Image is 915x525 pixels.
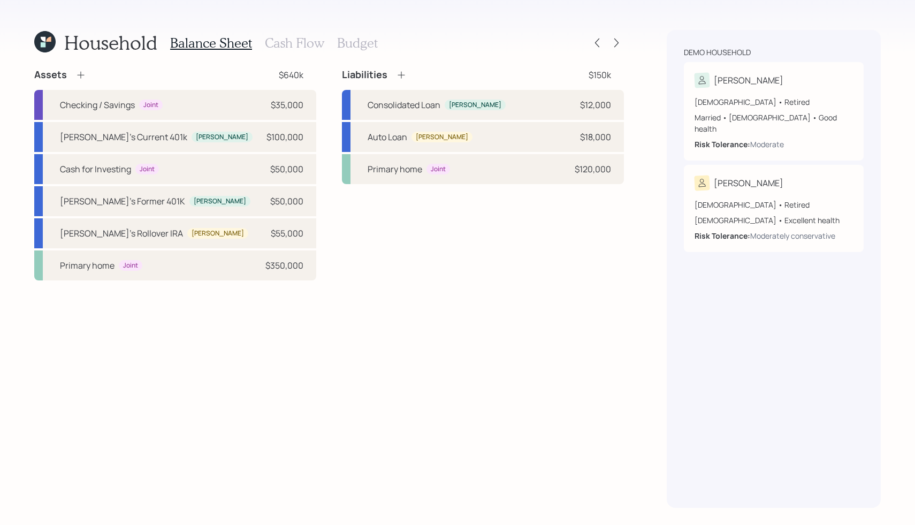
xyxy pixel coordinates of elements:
h3: Cash Flow [265,35,324,51]
div: $640k [279,69,303,81]
div: $150k [589,69,611,81]
div: $120,000 [575,163,611,176]
b: Risk Tolerance: [695,231,750,241]
div: Married • [DEMOGRAPHIC_DATA] • Good health [695,112,853,134]
div: Consolidated Loan [368,98,440,111]
div: $50,000 [270,195,303,208]
h1: Household [64,31,157,54]
div: Joint [140,165,155,174]
div: Joint [123,261,138,270]
div: [PERSON_NAME]'s Former 401K [60,195,185,208]
div: Demo household [684,47,751,58]
div: [PERSON_NAME] [196,133,248,142]
div: $350,000 [265,259,303,272]
h3: Balance Sheet [170,35,252,51]
div: $18,000 [580,131,611,143]
div: [PERSON_NAME] [714,177,783,189]
div: [DEMOGRAPHIC_DATA] • Retired [695,96,853,108]
div: [DEMOGRAPHIC_DATA] • Excellent health [695,215,853,226]
div: Moderately conservative [750,230,835,241]
div: [PERSON_NAME] [714,74,783,87]
div: Auto Loan [368,131,407,143]
div: $100,000 [266,131,303,143]
div: Primary home [60,259,115,272]
div: [PERSON_NAME] [416,133,468,142]
div: Primary home [368,163,422,176]
div: $35,000 [271,98,303,111]
div: [PERSON_NAME] [194,197,246,206]
div: [PERSON_NAME]'s Current 401k [60,131,187,143]
h3: Budget [337,35,378,51]
div: [PERSON_NAME]'s Rollover IRA [60,227,183,240]
h4: Assets [34,69,67,81]
div: $12,000 [580,98,611,111]
div: [PERSON_NAME] [192,229,244,238]
div: Moderate [750,139,784,150]
div: Checking / Savings [60,98,135,111]
div: [DEMOGRAPHIC_DATA] • Retired [695,199,853,210]
div: Cash for Investing [60,163,131,176]
div: Joint [431,165,446,174]
b: Risk Tolerance: [695,139,750,149]
div: Joint [143,101,158,110]
h4: Liabilities [342,69,387,81]
div: $55,000 [271,227,303,240]
div: $50,000 [270,163,303,176]
div: [PERSON_NAME] [449,101,501,110]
